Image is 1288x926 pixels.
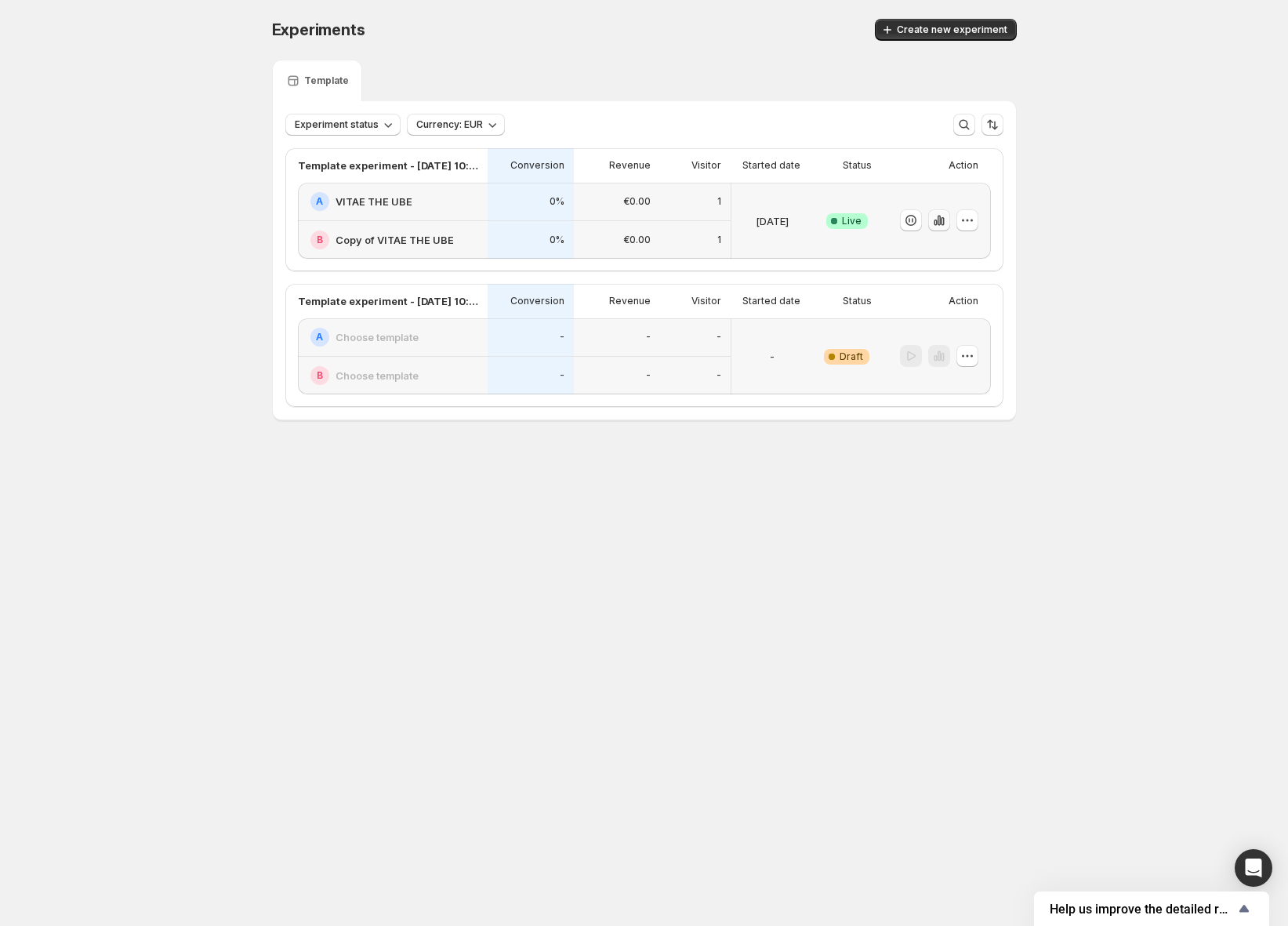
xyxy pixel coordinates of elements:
[843,295,872,307] p: Status
[742,295,800,307] p: Started date
[550,195,564,208] p: 0%
[646,331,651,343] p: -
[842,215,862,227] span: Live
[623,195,651,208] p: €0.00
[407,114,505,136] button: Currency: EUR
[316,195,323,208] h2: A
[949,159,978,172] p: Action
[336,232,454,248] h2: Copy of VITAE THE UBE
[770,349,775,365] p: -
[1050,899,1254,918] button: Show survey - Help us improve the detailed report for A/B campaigns
[717,195,721,208] p: 1
[560,369,564,382] p: -
[272,20,365,39] span: Experiments
[510,295,564,307] p: Conversion
[1050,902,1235,917] span: Help us improve the detailed report for A/B campaigns
[981,114,1003,136] button: Sort the results
[717,234,721,246] p: 1
[623,234,651,246] p: €0.00
[560,331,564,343] p: -
[317,369,323,382] h2: B
[756,213,789,229] p: [DATE]
[336,194,412,209] h2: VITAE THE UBE
[609,295,651,307] p: Revenue
[742,159,800,172] p: Started date
[298,293,478,309] p: Template experiment - [DATE] 10:46:47
[510,159,564,172] p: Conversion
[646,369,651,382] p: -
[550,234,564,246] p: 0%
[285,114,401,136] button: Experiment status
[843,159,872,172] p: Status
[416,118,483,131] span: Currency: EUR
[691,159,721,172] p: Visitor
[317,234,323,246] h2: B
[295,118,379,131] span: Experiment status
[609,159,651,172] p: Revenue
[717,369,721,382] p: -
[717,331,721,343] p: -
[336,368,419,383] h2: Choose template
[336,329,419,345] h2: Choose template
[897,24,1007,36] span: Create new experiment
[316,331,323,343] h2: A
[1235,849,1272,887] div: Open Intercom Messenger
[949,295,978,307] p: Action
[304,74,349,87] p: Template
[875,19,1017,41] button: Create new experiment
[691,295,721,307] p: Visitor
[840,350,863,363] span: Draft
[298,158,478,173] p: Template experiment - [DATE] 10:47:43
